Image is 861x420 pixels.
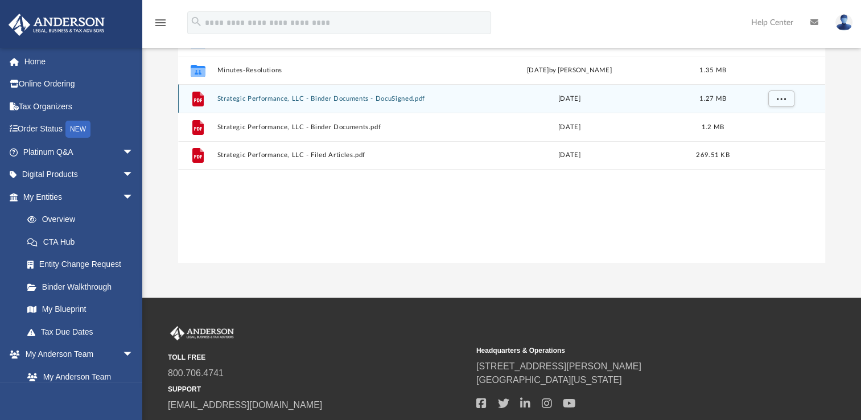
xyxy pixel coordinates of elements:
[476,361,641,371] a: [STREET_ADDRESS][PERSON_NAME]
[122,343,145,367] span: arrow_drop_down
[168,368,224,378] a: 800.706.4741
[122,141,145,164] span: arrow_drop_down
[699,96,726,102] span: 1.27 MB
[16,208,151,231] a: Overview
[217,151,449,159] button: Strategic Performance, LLC - Filed Articles.pdf
[65,121,90,138] div: NEW
[217,123,449,131] button: Strategic Performance, LLC - Binder Documents.pdf
[8,118,151,141] a: Order StatusNEW
[696,152,729,158] span: 269.51 KB
[454,150,685,160] div: [DATE]
[190,15,203,28] i: search
[16,253,151,276] a: Entity Change Request
[8,141,151,163] a: Platinum Q&Aarrow_drop_down
[168,326,236,341] img: Anderson Advisors Platinum Portal
[699,67,726,73] span: 1.35 MB
[122,186,145,209] span: arrow_drop_down
[154,22,167,30] a: menu
[476,345,777,356] small: Headquarters & Operations
[8,73,151,96] a: Online Ordering
[768,90,794,108] button: More options
[16,320,151,343] a: Tax Due Dates
[154,16,167,30] i: menu
[8,95,151,118] a: Tax Organizers
[5,14,108,36] img: Anderson Advisors Platinum Portal
[8,50,151,73] a: Home
[454,122,685,133] div: [DATE]
[122,163,145,187] span: arrow_drop_down
[217,67,449,74] button: Minutes-Resolutions
[8,163,151,186] a: Digital Productsarrow_drop_down
[16,365,139,388] a: My Anderson Team
[168,400,322,410] a: [EMAIL_ADDRESS][DOMAIN_NAME]
[8,186,151,208] a: My Entitiesarrow_drop_down
[16,230,151,253] a: CTA Hub
[16,275,151,298] a: Binder Walkthrough
[168,384,468,394] small: SUPPORT
[217,95,449,102] button: Strategic Performance, LLC - Binder Documents - DocuSigned.pdf
[16,298,145,321] a: My Blueprint
[8,343,145,366] a: My Anderson Teamarrow_drop_down
[178,27,825,263] div: grid
[168,352,468,363] small: TOLL FREE
[454,65,685,76] div: [DATE] by [PERSON_NAME]
[702,124,724,130] span: 1.2 MB
[476,375,622,385] a: [GEOGRAPHIC_DATA][US_STATE]
[835,14,852,31] img: User Pic
[454,94,685,104] div: [DATE]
